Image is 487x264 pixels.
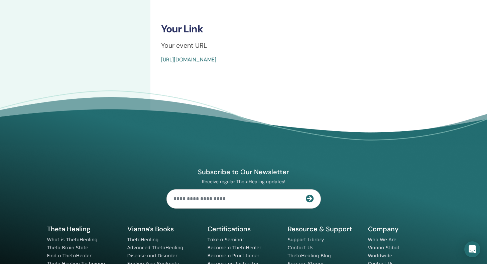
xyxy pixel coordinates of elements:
[464,241,480,257] div: Open Intercom Messenger
[161,23,464,35] h3: Your Link
[161,56,216,63] a: [URL][DOMAIN_NAME]
[166,168,321,176] h4: Subscribe to Our Newsletter
[127,245,184,250] a: Advanced ThetaHealing
[47,237,98,242] a: What is ThetaHealing
[288,245,314,250] a: Contact Us
[288,253,331,258] a: ThetaHealing Blog
[47,245,89,250] a: Theta Brain State
[368,245,399,250] a: Vianna Stibal
[368,225,440,233] h5: Company
[127,225,200,233] h5: Vianna’s Books
[166,179,321,185] p: Receive regular ThetaHealing updates!
[208,253,260,258] a: Become a Practitioner
[208,245,261,250] a: Become a ThetaHealer
[47,253,92,258] a: Find a ThetaHealer
[161,40,464,50] p: Your event URL
[208,237,244,242] a: Take a Seminar
[208,225,280,233] h5: Certifications
[288,237,324,242] a: Support Library
[47,225,119,233] h5: Theta Healing
[368,253,392,258] a: Worldwide
[368,237,396,242] a: Who We Are
[127,237,159,242] a: ThetaHealing
[288,225,360,233] h5: Resource & Support
[127,253,177,258] a: Disease and Disorder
